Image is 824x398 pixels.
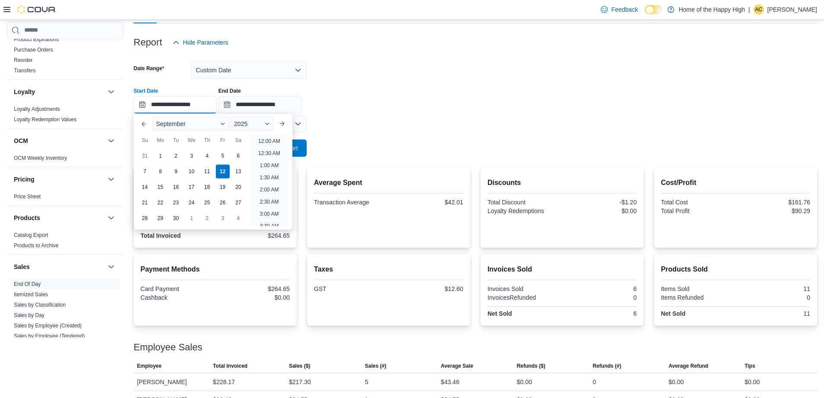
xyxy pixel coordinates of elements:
button: Products [14,214,104,222]
a: Sales by Day [14,312,45,318]
button: Hide Parameters [169,34,232,51]
span: Sales ($) [289,362,310,369]
div: day-20 [231,180,245,194]
div: Total Cost [661,199,734,206]
button: Sales [14,262,104,271]
div: day-11 [200,165,214,178]
span: Price Sheet [14,193,41,200]
div: 0 [593,377,596,387]
a: Feedback [597,1,641,18]
input: Dark Mode [645,5,663,14]
div: 0 [737,294,810,301]
button: Previous Month [137,117,151,131]
div: day-5 [216,149,230,163]
h3: Loyalty [14,87,35,96]
h2: Average Spent [314,178,463,188]
strong: Net Sold [661,310,686,317]
div: Items Refunded [661,294,734,301]
span: Product Expirations [14,36,59,43]
div: day-2 [200,211,214,225]
div: day-29 [154,211,167,225]
div: day-21 [138,196,152,210]
a: Sales by Classification [14,302,66,308]
div: day-27 [231,196,245,210]
div: day-10 [185,165,199,178]
div: day-2 [169,149,183,163]
span: Tips [744,362,755,369]
li: 3:30 AM [256,221,282,231]
div: OCM [7,153,123,167]
div: day-12 [216,165,230,178]
a: Sales by Employee (Created) [14,323,82,329]
div: day-31 [138,149,152,163]
div: Pricing [7,191,123,205]
div: $217.30 [289,377,311,387]
div: day-1 [154,149,167,163]
button: Custom Date [191,61,307,79]
h2: Cost/Profit [661,178,810,188]
a: Purchase Orders [14,47,53,53]
div: day-23 [169,196,183,210]
span: Sales by Employee (Created) [14,322,82,329]
div: 0 [564,294,637,301]
div: Items Sold [661,285,734,292]
input: Press the down key to enter a popover containing a calendar. Press the escape key to close the po... [134,96,217,113]
div: day-3 [185,149,199,163]
div: Tu [169,133,183,147]
span: Transfers [14,67,35,74]
div: 6 [564,310,637,317]
div: Mo [154,133,167,147]
h3: Products [14,214,40,222]
div: day-4 [231,211,245,225]
div: Total Profit [661,207,734,214]
div: InvoicesRefunded [487,294,561,301]
button: OCM [14,136,104,145]
span: September [156,120,186,127]
label: Start Date [134,87,158,94]
div: Total Discount [487,199,561,206]
div: day-3 [216,211,230,225]
div: $0.00 [564,207,637,214]
div: $90.29 [737,207,810,214]
div: Sa [231,133,245,147]
div: 5 [365,377,369,387]
li: 2:00 AM [256,184,282,195]
span: Loyalty Redemption Values [14,116,77,123]
span: Sales (#) [365,362,386,369]
span: Sales by Day [14,312,45,319]
p: | [748,4,750,15]
span: Sales by Employee (Tendered) [14,333,85,340]
h3: Report [134,37,162,48]
div: day-6 [231,149,245,163]
span: Sales by Classification [14,301,66,308]
img: Cova [17,5,56,14]
button: Loyalty [106,87,116,97]
div: day-16 [169,180,183,194]
h3: OCM [14,136,28,145]
div: $228.17 [213,377,235,387]
div: Fr [216,133,230,147]
div: day-17 [185,180,199,194]
div: Loyalty [7,104,123,128]
span: Total Invoiced [213,362,247,369]
h3: Pricing [14,175,34,184]
div: Invoices Sold [487,285,561,292]
span: Employee [137,362,162,369]
button: Products [106,213,116,223]
a: End Of Day [14,281,41,287]
div: day-24 [185,196,199,210]
div: day-18 [200,180,214,194]
div: $0.00 [517,377,532,387]
p: Home of the Happy High [679,4,745,15]
a: OCM Weekly Inventory [14,155,67,161]
h2: Taxes [314,264,463,275]
span: Refunds ($) [517,362,545,369]
input: Press the down key to open a popover containing a calendar. [218,96,301,113]
li: 12:00 AM [255,136,284,146]
div: Th [200,133,214,147]
div: day-13 [231,165,245,178]
div: We [185,133,199,147]
h2: Payment Methods [141,264,290,275]
button: Loyalty [14,87,104,96]
span: OCM Weekly Inventory [14,155,67,162]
